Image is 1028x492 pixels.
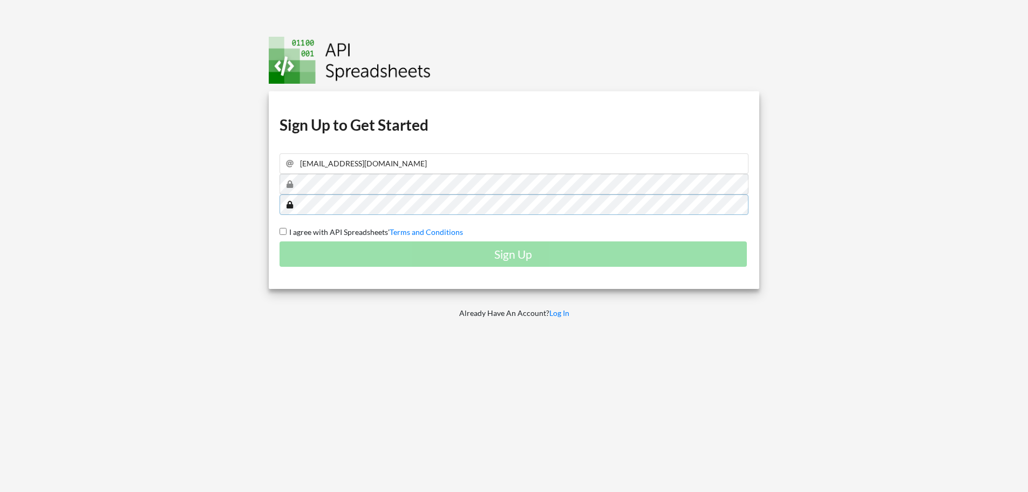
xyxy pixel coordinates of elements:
[269,37,431,84] img: Logo.png
[549,308,569,318] a: Log In
[287,227,390,237] span: I agree with API Spreadsheets'
[390,227,463,237] a: Terms and Conditions
[280,153,749,174] input: Email
[261,308,767,319] p: Already Have An Account?
[280,115,749,134] h1: Sign Up to Get Started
